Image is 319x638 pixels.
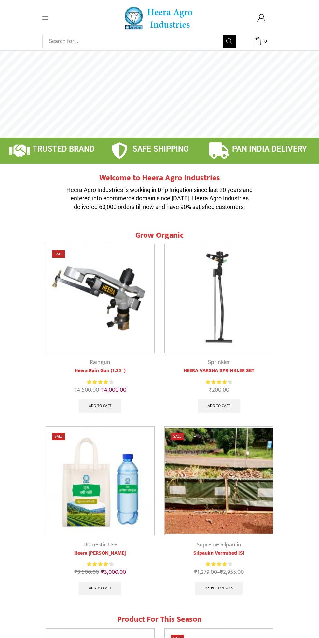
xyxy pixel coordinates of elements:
div: Rated 4.17 out of 5 [206,561,232,568]
a: Add to cart: “HEERA VARSHA SPRINKLER SET” [198,399,240,413]
a: Heera Rain Gun (1.25″) [46,367,155,375]
a: Supreme Silpaulin [197,540,241,550]
a: Add to cart: “Heera Rain Gun (1.25")” [79,399,121,413]
a: Select options for “Silpaulin Vermibed ISI” [195,582,243,595]
button: Search button [223,35,236,48]
span: ₹ [209,385,212,395]
input: Search for... [46,35,223,48]
div: Rated 4.33 out of 5 [87,561,113,568]
span: Rated out of 5 [87,561,110,568]
bdi: 4,500.00 [74,385,99,395]
span: Grow Organic [135,229,184,242]
span: – [164,568,273,577]
span: TRUSTED BRAND [33,144,95,153]
div: Rated 4.37 out of 5 [206,379,232,385]
span: SAFE SHIPPING [132,144,189,153]
a: Silpaulin Vermibed ISI [164,549,273,557]
span: ₹ [101,385,104,395]
span: Rated out of 5 [87,379,108,385]
img: Heera Vermi Nursery [46,427,154,535]
span: PAN INDIA DELIVERY [232,144,307,153]
img: Silpaulin Vermibed ISI [165,427,273,535]
bdi: 1,279.00 [194,567,217,577]
img: Heera Raingun 1.50 [46,244,154,353]
span: Sale [171,433,184,440]
a: Domestic Use [83,540,117,550]
span: ₹ [194,567,197,577]
h2: Welcome to Heera Agro Industries [62,173,257,183]
bdi: 3,000.00 [101,567,126,577]
a: HEERA VARSHA SPRINKLER SET [164,367,273,375]
a: Heera [PERSON_NAME] [46,549,155,557]
bdi: 200.00 [209,385,229,395]
bdi: 4,000.00 [101,385,126,395]
span: Rated out of 5 [206,561,228,568]
span: ₹ [75,567,77,577]
span: ₹ [101,567,104,577]
div: Rated 4.00 out of 5 [87,379,113,385]
a: Raingun [90,357,110,367]
span: Sale [52,433,65,440]
span: Product for this Season [117,613,202,626]
bdi: 3,500.00 [75,567,99,577]
span: 0 [262,38,269,45]
img: Impact Mini Sprinkler [165,244,273,353]
bdi: 2,955.00 [220,567,244,577]
span: Sale [52,250,65,258]
p: Heera Agro Industries is working in Drip Irrigation since last 20 years and entered into ecommerc... [62,186,257,211]
span: Rated out of 5 [206,379,229,385]
a: Add to cart: “Heera Vermi Nursery” [79,582,121,595]
span: ₹ [220,567,223,577]
span: ₹ [74,385,77,395]
a: 0 [246,37,277,45]
a: Sprinkler [208,357,230,367]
